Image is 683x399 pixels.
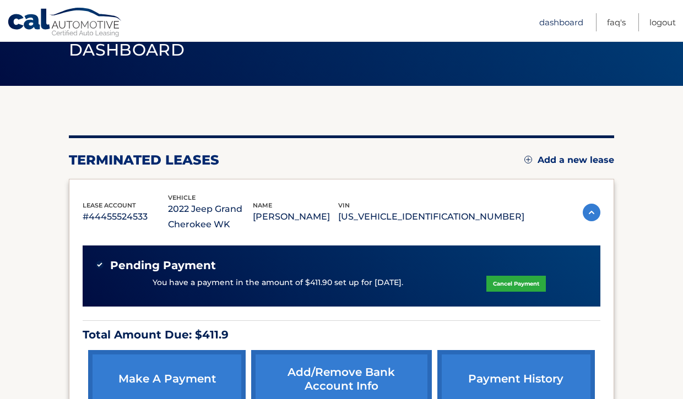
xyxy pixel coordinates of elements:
[83,325,600,345] p: Total Amount Due: $411.9
[153,277,403,289] p: You have a payment in the amount of $411.90 set up for [DATE].
[253,201,272,209] span: name
[168,201,253,232] p: 2022 Jeep Grand Cherokee WK
[7,7,123,39] a: Cal Automotive
[83,201,136,209] span: lease account
[69,152,219,168] h2: terminated leases
[607,13,626,31] a: FAQ's
[486,276,546,292] a: Cancel Payment
[338,209,524,225] p: [US_VEHICLE_IDENTIFICATION_NUMBER]
[649,13,676,31] a: Logout
[539,13,583,31] a: Dashboard
[96,261,104,269] img: check-green.svg
[110,259,216,272] span: Pending Payment
[253,209,338,225] p: [PERSON_NAME]
[168,194,196,201] span: vehicle
[583,204,600,221] img: accordion-active.svg
[524,155,614,166] a: Add a new lease
[338,201,350,209] span: vin
[69,40,185,60] span: Dashboard
[83,209,168,225] p: #44455524533
[524,156,532,163] img: add.svg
